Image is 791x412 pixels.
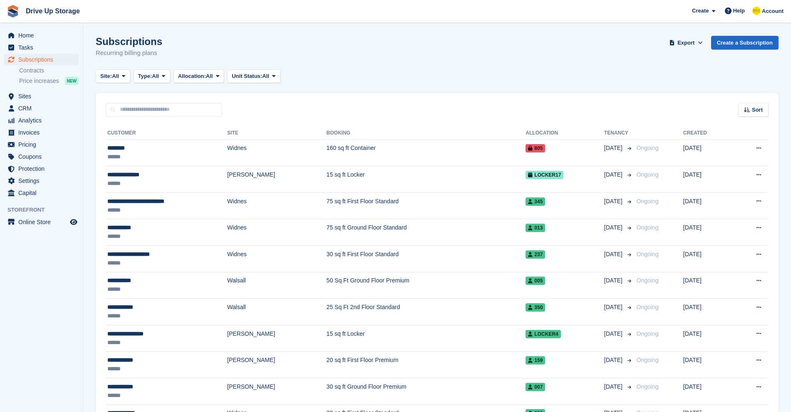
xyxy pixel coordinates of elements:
td: 75 sq ft First Floor Standard [327,192,526,219]
span: [DATE] [604,356,624,365]
td: Widnes [227,219,327,246]
span: 007 [526,383,545,391]
button: Export [668,36,704,50]
span: Create [692,7,709,15]
span: 345 [526,197,545,206]
div: NEW [65,77,79,85]
td: Widnes [227,140,327,166]
span: [DATE] [604,382,624,391]
span: [DATE] [604,170,624,179]
span: Locker17 [526,171,563,179]
a: Contracts [19,67,79,75]
td: [DATE] [683,299,732,325]
td: [DATE] [683,272,732,299]
span: 350 [526,303,545,312]
span: Storefront [7,206,83,214]
span: Invoices [18,127,68,138]
a: menu [4,163,79,175]
span: Allocation: [178,72,206,80]
span: Online Store [18,216,68,228]
span: [DATE] [604,197,624,206]
a: menu [4,151,79,162]
span: Site: [100,72,112,80]
span: All [112,72,119,80]
span: Ongoing [637,357,659,363]
span: Type: [138,72,152,80]
td: 30 sq ft First Floor Standard [327,246,526,272]
img: Crispin Vitoria [752,7,761,15]
td: [PERSON_NAME] [227,325,327,352]
span: CRM [18,102,68,114]
span: [DATE] [604,223,624,232]
td: [PERSON_NAME] [227,166,327,193]
a: menu [4,90,79,102]
span: 013 [526,224,545,232]
span: All [152,72,159,80]
td: [DATE] [683,325,732,352]
span: All [262,72,269,80]
span: Ongoing [637,224,659,231]
span: [DATE] [604,276,624,285]
td: 20 sq ft First Floor Premium [327,352,526,378]
span: Analytics [18,115,68,126]
td: 15 sq ft Locker [327,325,526,352]
span: 005 [526,277,545,285]
span: Ongoing [637,277,659,284]
span: Subscriptions [18,54,68,65]
a: menu [4,54,79,65]
span: Ongoing [637,145,659,151]
span: Ongoing [637,171,659,178]
p: Recurring billing plans [96,48,162,58]
td: [DATE] [683,219,732,246]
th: Booking [327,127,526,140]
a: menu [4,42,79,53]
span: [DATE] [604,250,624,259]
th: Tenancy [604,127,633,140]
button: Allocation: All [174,70,224,83]
span: Sort [752,106,763,114]
span: Ongoing [637,198,659,205]
span: Ongoing [637,330,659,337]
td: Widnes [227,192,327,219]
td: [DATE] [683,352,732,378]
button: Site: All [96,70,130,83]
th: Allocation [526,127,604,140]
span: 805 [526,144,545,152]
td: 160 sq ft Container [327,140,526,166]
span: Unit Status: [232,72,262,80]
a: menu [4,175,79,187]
span: 159 [526,356,545,365]
td: Walsall [227,272,327,299]
span: Export [677,39,694,47]
span: Help [733,7,745,15]
span: Home [18,30,68,41]
td: [DATE] [683,192,732,219]
span: 237 [526,250,545,259]
td: [DATE] [683,166,732,193]
a: menu [4,187,79,199]
span: Protection [18,163,68,175]
th: Site [227,127,327,140]
span: Coupons [18,151,68,162]
span: Ongoing [637,304,659,310]
img: stora-icon-8386f47178a22dfd0bd8f6a31ec36ba5ce8667c1dd55bd0f319d3a0aa187defe.svg [7,5,19,17]
a: menu [4,127,79,138]
td: 15 sq ft Locker [327,166,526,193]
a: menu [4,30,79,41]
h1: Subscriptions [96,36,162,47]
span: [DATE] [604,144,624,152]
th: Created [683,127,732,140]
span: Sites [18,90,68,102]
td: [DATE] [683,378,732,405]
td: [PERSON_NAME] [227,352,327,378]
td: [DATE] [683,140,732,166]
span: Price increases [19,77,59,85]
span: Pricing [18,139,68,150]
span: Account [762,7,784,15]
td: [PERSON_NAME] [227,378,327,405]
span: Ongoing [637,383,659,390]
span: [DATE] [604,303,624,312]
button: Unit Status: All [227,70,280,83]
td: [DATE] [683,246,732,272]
span: Tasks [18,42,68,53]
